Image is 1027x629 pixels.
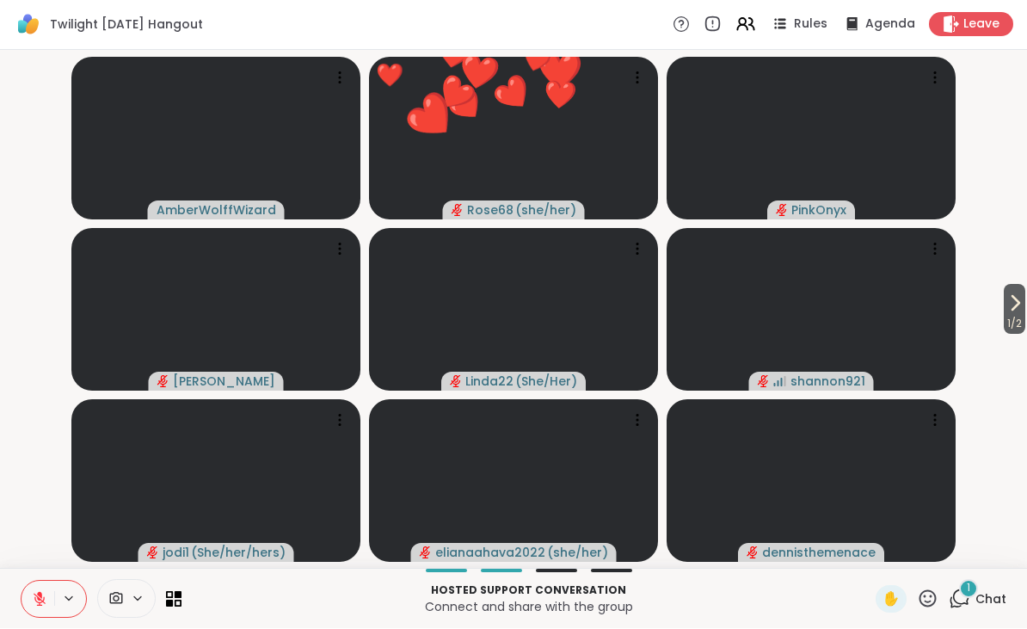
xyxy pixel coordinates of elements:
[435,545,545,562] span: elianaahava2022
[467,202,513,219] span: Rose68
[747,547,759,559] span: audio-muted
[791,202,846,219] span: PinkOnyx
[452,205,464,217] span: audio-muted
[420,547,432,559] span: audio-muted
[157,202,276,219] span: AmberWolffWizard
[882,589,900,610] span: ✋
[471,52,556,137] button: ❤️
[762,545,876,562] span: dennisthemenace
[776,205,788,217] span: audio-muted
[147,547,159,559] span: audio-muted
[758,376,770,388] span: audio-muted
[515,202,576,219] span: ( she/her )
[507,31,565,89] button: ❤️
[376,62,488,174] button: ❤️
[50,16,203,34] span: Twilight [DATE] Hangout
[547,545,608,562] span: ( she/her )
[192,583,865,599] p: Hosted support conversation
[1004,314,1025,335] span: 1 / 2
[163,545,189,562] span: jodi1
[14,10,43,40] img: ShareWell Logomark
[173,373,275,391] span: [PERSON_NAME]
[1004,285,1025,335] button: 1/2
[531,66,588,124] button: ❤️
[440,34,517,110] button: ❤️
[192,599,865,616] p: Connect and share with the group
[963,16,999,34] span: Leave
[794,16,827,34] span: Rules
[157,376,169,388] span: audio-muted
[790,373,865,391] span: shannon921
[975,591,1006,608] span: Chat
[191,545,286,562] span: ( She/her/hers )
[376,59,403,93] div: ❤️
[450,376,462,388] span: audio-muted
[515,373,577,391] span: ( She/Her )
[967,582,970,596] span: 1
[465,373,513,391] span: Linda22
[865,16,915,34] span: Agenda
